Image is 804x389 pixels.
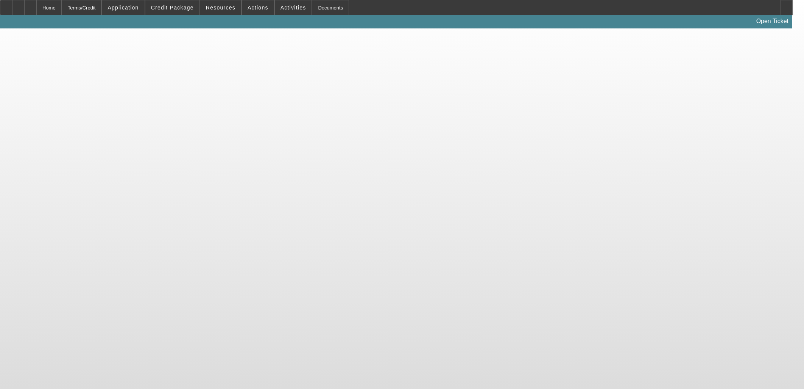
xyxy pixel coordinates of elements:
span: Activities [280,5,306,11]
button: Activities [275,0,312,15]
button: Credit Package [145,0,199,15]
span: Actions [248,5,268,11]
button: Resources [200,0,241,15]
span: Application [108,5,139,11]
a: Open Ticket [753,15,792,28]
button: Application [102,0,144,15]
button: Actions [242,0,274,15]
span: Resources [206,5,235,11]
span: Credit Package [151,5,194,11]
